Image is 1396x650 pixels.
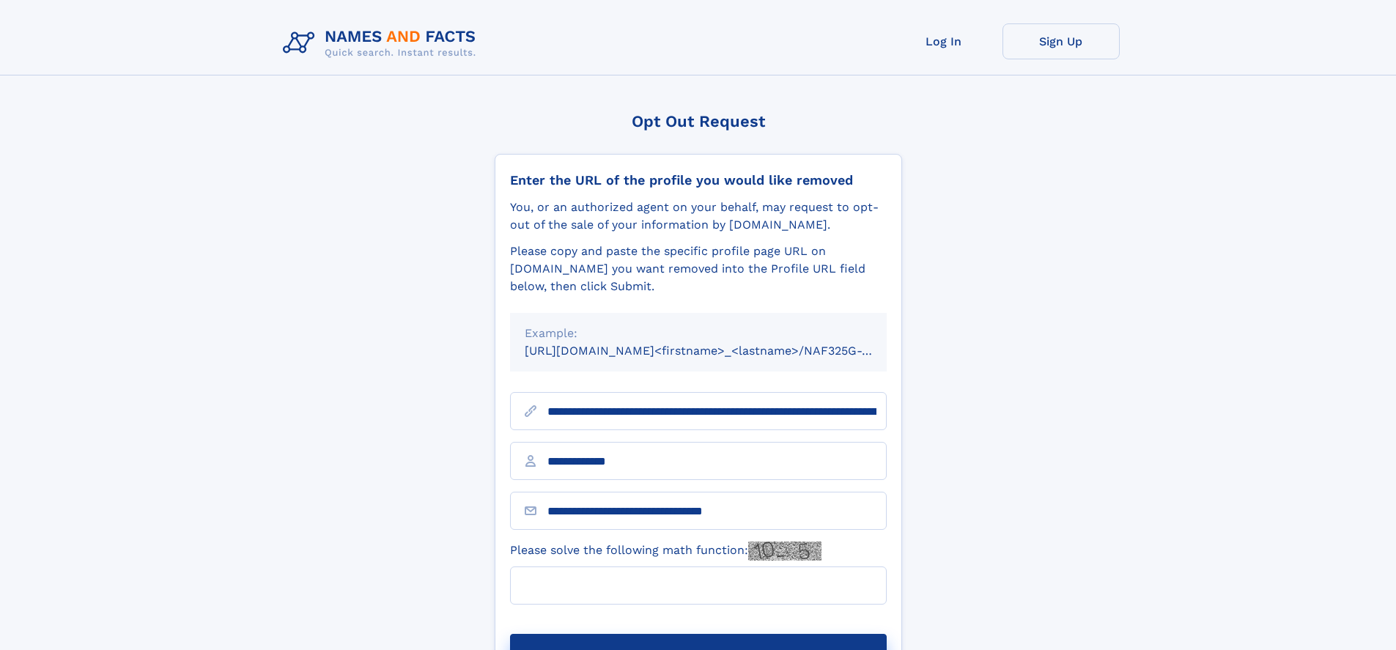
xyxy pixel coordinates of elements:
[885,23,1002,59] a: Log In
[510,172,887,188] div: Enter the URL of the profile you would like removed
[525,325,872,342] div: Example:
[495,112,902,130] div: Opt Out Request
[277,23,488,63] img: Logo Names and Facts
[510,243,887,295] div: Please copy and paste the specific profile page URL on [DOMAIN_NAME] you want removed into the Pr...
[1002,23,1120,59] a: Sign Up
[510,199,887,234] div: You, or an authorized agent on your behalf, may request to opt-out of the sale of your informatio...
[510,542,821,561] label: Please solve the following math function:
[525,344,915,358] small: [URL][DOMAIN_NAME]<firstname>_<lastname>/NAF325G-xxxxxxxx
